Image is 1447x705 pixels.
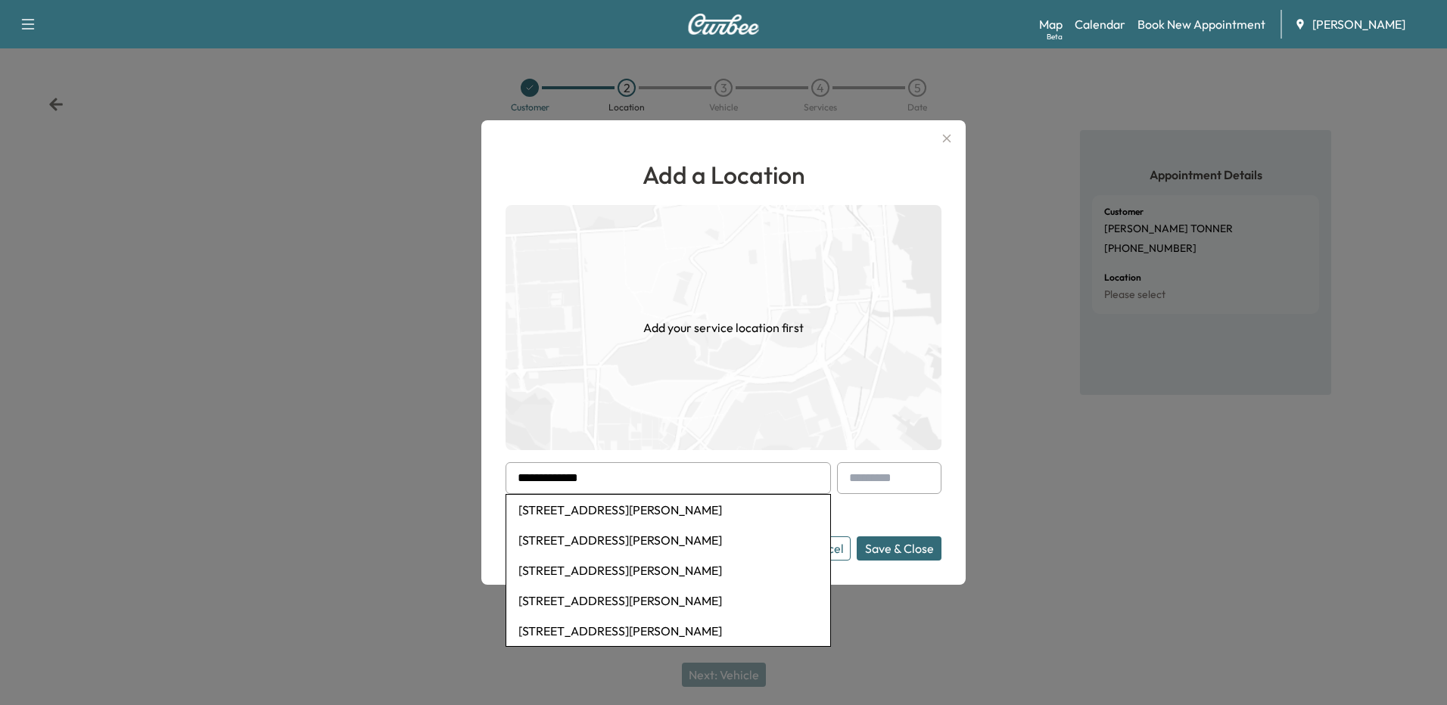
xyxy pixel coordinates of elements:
a: Calendar [1075,15,1125,33]
span: [PERSON_NAME] [1312,15,1405,33]
button: Save & Close [857,536,941,561]
li: [STREET_ADDRESS][PERSON_NAME] [506,616,830,646]
li: [STREET_ADDRESS][PERSON_NAME] [506,585,830,616]
a: MapBeta [1039,15,1063,33]
h1: Add your service location first [643,318,804,337]
a: Book New Appointment [1137,15,1265,33]
h1: Add a Location [506,157,941,193]
img: Curbee Logo [687,14,760,35]
li: [STREET_ADDRESS][PERSON_NAME] [506,555,830,585]
img: empty-map-CL6vilOE.png [506,205,941,450]
div: Beta [1047,31,1063,42]
li: [STREET_ADDRESS][PERSON_NAME] [506,525,830,555]
li: [STREET_ADDRESS][PERSON_NAME] [506,495,830,525]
